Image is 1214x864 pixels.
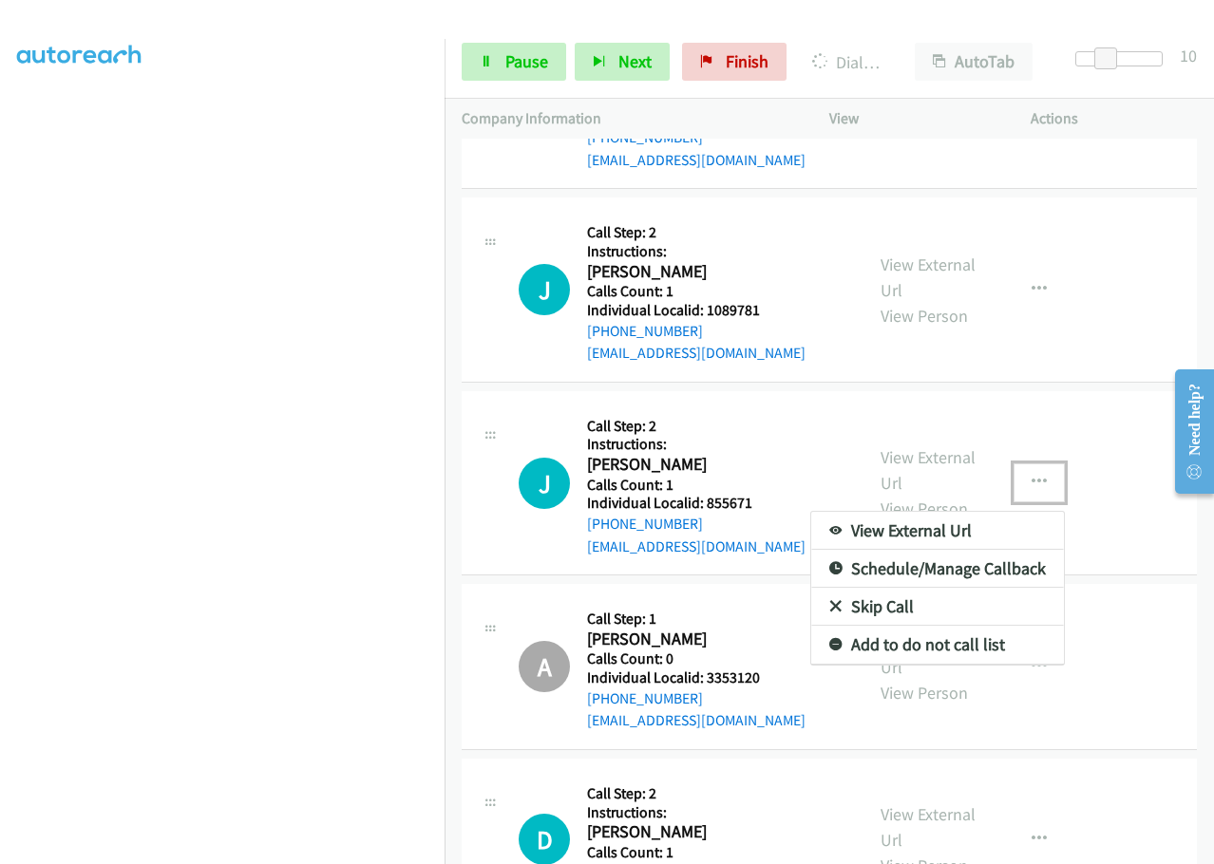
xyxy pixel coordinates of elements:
a: View External Url [811,512,1064,550]
h1: A [519,641,570,692]
a: Schedule/Manage Callback [811,550,1064,588]
a: Skip Call [811,588,1064,626]
iframe: Resource Center [1159,356,1214,507]
div: The call has been skipped [519,641,570,692]
a: Add to do not call list [811,626,1064,664]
